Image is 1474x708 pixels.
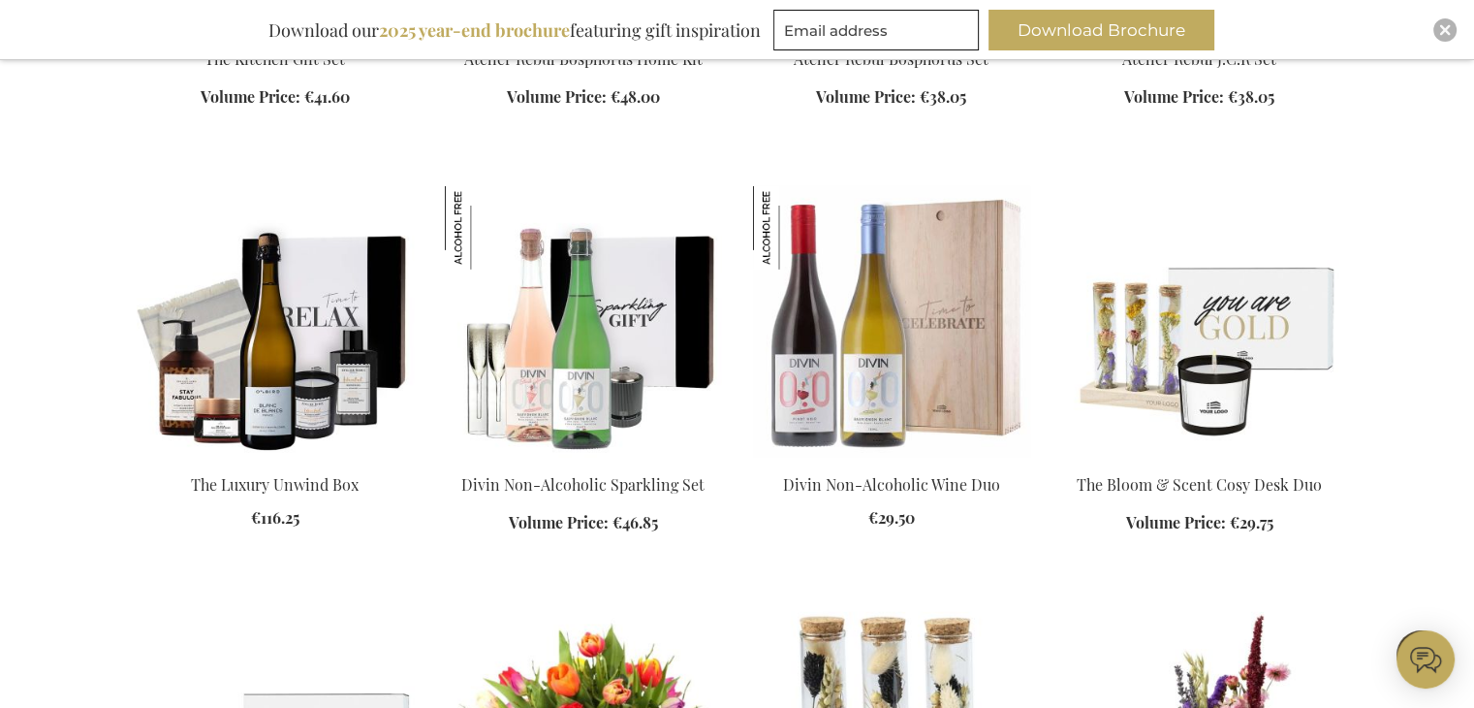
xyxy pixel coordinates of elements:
a: The Bloom & Scent Cosy Desk Duo [1077,474,1322,495]
span: Volume Price: [507,86,607,107]
span: Volume Price: [1124,86,1224,107]
div: Download our featuring gift inspiration [260,10,769,50]
img: The Luxury Unwind Box [137,186,414,458]
a: The Luxury Unwind Box [191,474,359,495]
b: 2025 year-end brochure [379,18,570,42]
img: Close [1439,24,1451,36]
img: Divin Non-Alcoholic Wine Duo [753,186,836,270]
span: Volume Price: [509,512,609,532]
a: Volume Price: €38.05 [816,86,966,109]
span: €41.60 [304,86,350,107]
span: €48.00 [611,86,660,107]
span: €46.85 [612,512,658,532]
a: Volume Price: €48.00 [507,86,660,109]
img: Divin Non-Alcoholic Sparkling Set [445,186,722,458]
button: Download Brochure [988,10,1214,50]
span: €29.75 [1230,512,1273,532]
span: €116.25 [251,507,299,528]
img: Divin Non-Alcoholic Wine Duo [753,186,1030,458]
span: Volume Price: [201,86,300,107]
span: €38.05 [1228,86,1274,107]
a: Divin Non-Alcoholic Wine Duo [783,474,1000,495]
span: €29.50 [868,507,915,528]
img: Divin Non-Alcoholic Sparkling Set [445,186,528,270]
iframe: belco-activator-frame [1396,630,1455,689]
a: Volume Price: €38.05 [1124,86,1274,109]
a: Divin Non-Alcoholic Sparkling Set Divin Non-Alcoholic Sparkling Set [445,450,722,468]
a: Volume Price: €46.85 [509,512,658,534]
img: The Bloom & Scent Cosy Desk Duo [1061,186,1338,458]
input: Email address [773,10,979,50]
a: Volume Price: €41.60 [201,86,350,109]
a: Volume Price: €29.75 [1126,512,1273,534]
a: Divin Non-Alcoholic Sparkling Set [461,474,705,495]
a: Divin Non-Alcoholic Wine Duo Divin Non-Alcoholic Wine Duo [753,450,1030,468]
span: Volume Price: [1126,512,1226,532]
span: Volume Price: [816,86,916,107]
a: The Luxury Unwind Box [137,450,414,468]
a: The Bloom & Scent Cosy Desk Duo [1061,450,1338,468]
span: €38.05 [920,86,966,107]
form: marketing offers and promotions [773,10,985,56]
div: Close [1433,18,1457,42]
